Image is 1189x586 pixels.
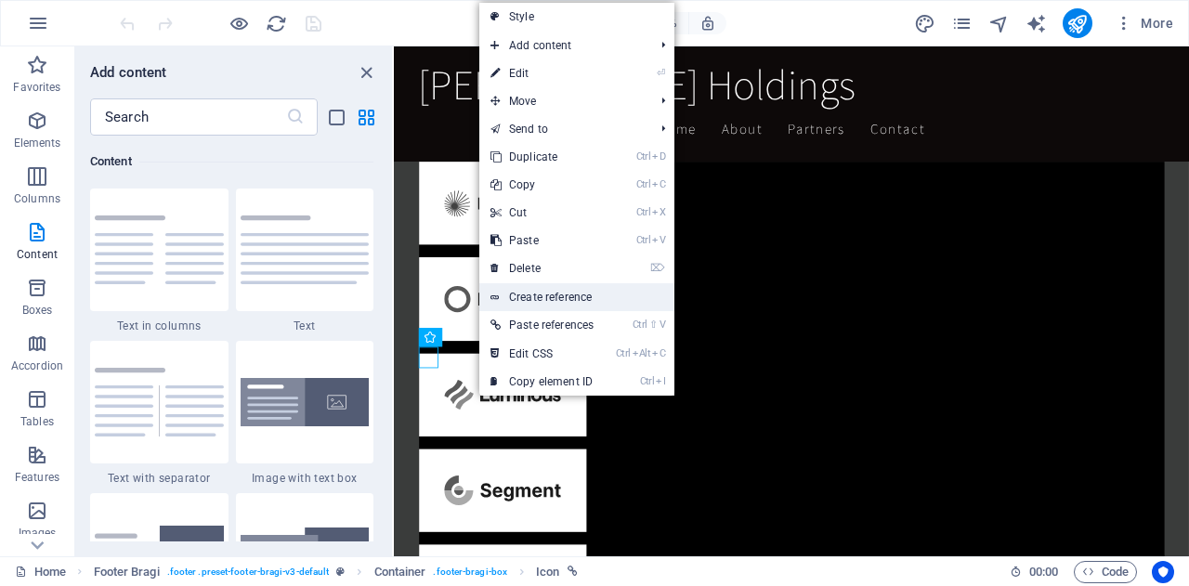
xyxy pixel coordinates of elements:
a: Style [479,3,674,31]
a: Ctrl⇧VPaste references [479,311,605,339]
i: V [652,234,665,246]
span: Code [1082,561,1129,583]
i: Design (Ctrl+Alt+Y) [914,13,935,34]
img: text-with-separator.svg [95,368,224,436]
img: text-image-overlap.svg [241,527,370,582]
p: Elements [14,136,61,150]
button: design [914,12,936,34]
button: Usercentrics [1152,561,1174,583]
p: Features [15,470,59,485]
a: Send to [479,115,647,143]
p: Columns [14,191,60,206]
span: More [1115,14,1173,33]
i: AI Writer [1026,13,1047,34]
span: : [1042,565,1045,579]
i: Reload page [266,13,287,34]
div: Text with separator [90,341,229,486]
p: Boxes [22,303,53,318]
h6: Content [90,150,373,173]
i: Navigator [988,13,1010,34]
a: CtrlVPaste [479,227,605,254]
i: Alt [633,347,651,359]
a: CtrlAltCEdit CSS [479,340,605,368]
button: More [1107,8,1181,38]
span: Text [236,319,374,333]
p: Content [17,247,58,262]
i: ⏎ [657,67,665,79]
span: Add content [479,32,647,59]
span: . footer-bragi-box [433,561,507,583]
button: Code [1074,561,1137,583]
button: grid-view [355,106,377,128]
h6: Session time [1010,561,1059,583]
span: Click to select. Double-click to edit [94,561,160,583]
i: C [652,347,665,359]
i: This element is linked [568,566,578,577]
i: Ctrl [636,234,651,246]
span: . footer .preset-footer-bragi-v3-default [167,561,330,583]
i: Ctrl [636,178,651,190]
a: Create reference [479,283,674,311]
i: V [660,319,665,331]
p: Images [19,526,57,540]
button: pages [951,12,973,34]
i: Ctrl [636,206,651,218]
i: Ctrl [616,347,631,359]
a: ⏎Edit [479,59,605,87]
i: Pages (Ctrl+Alt+S) [951,13,973,34]
i: I [656,375,665,387]
span: 00 00 [1029,561,1058,583]
button: close panel [355,61,377,84]
i: Ctrl [636,150,651,163]
p: Favorites [13,80,60,95]
a: Click to cancel selection. Double-click to open Pages [15,561,66,583]
i: On resize automatically adjust zoom level to fit chosen device. [699,15,716,32]
a: CtrlDDuplicate [479,143,605,171]
i: D [652,150,665,163]
a: CtrlCCopy [479,171,605,199]
button: navigator [988,12,1011,34]
button: text_generator [1026,12,1048,34]
button: Click here to leave preview mode and continue editing [228,12,250,34]
a: ⌦Delete [479,254,605,282]
p: Tables [20,414,54,429]
i: Publish [1066,13,1088,34]
i: ⌦ [650,262,665,274]
img: image-with-text-box.svg [241,378,370,427]
nav: breadcrumb [94,561,578,583]
i: Ctrl [640,375,655,387]
span: Click to select. Double-click to edit [374,561,426,583]
h6: Add content [90,61,167,84]
button: list-view [325,106,347,128]
img: text-with-image-v4.svg [95,526,224,583]
button: publish [1063,8,1092,38]
span: Text in columns [90,319,229,333]
i: ⇧ [649,319,658,331]
div: Text [236,189,374,333]
span: Move [479,87,647,115]
i: X [652,206,665,218]
span: Text with separator [90,471,229,486]
span: Click to select. Double-click to edit [536,561,559,583]
img: text-in-columns.svg [95,215,224,284]
a: CtrlXCut [479,199,605,227]
i: This element is a customizable preset [336,566,345,577]
a: CtrlICopy element ID [479,368,605,396]
img: text.svg [241,215,370,284]
i: Ctrl [633,319,647,331]
div: Image with text box [236,341,374,486]
span: Image with text box [236,471,374,486]
button: reload [265,12,287,34]
div: Text in columns [90,189,229,333]
input: Search [90,98,286,136]
p: Accordion [11,358,63,373]
i: C [652,178,665,190]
